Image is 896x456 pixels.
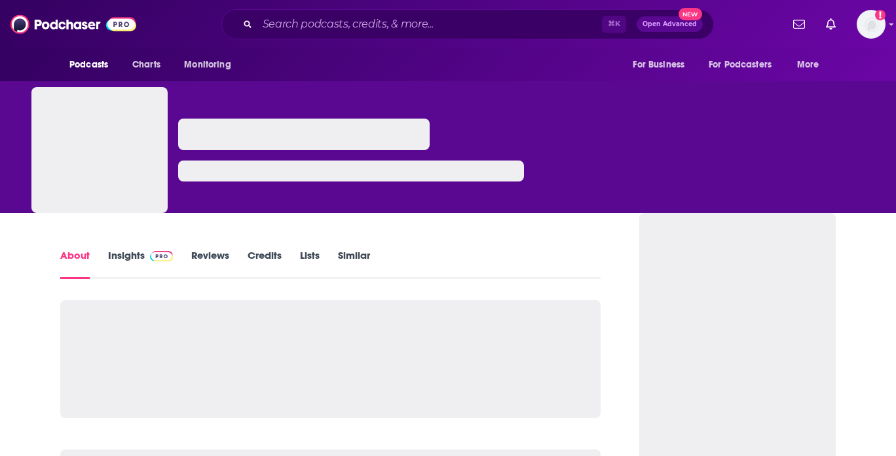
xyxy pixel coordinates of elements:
[709,56,772,74] span: For Podcasters
[788,13,810,35] a: Show notifications dropdown
[797,56,819,74] span: More
[624,52,701,77] button: open menu
[700,52,791,77] button: open menu
[60,249,90,279] a: About
[69,56,108,74] span: Podcasts
[108,249,173,279] a: InsightsPodchaser Pro
[643,21,697,28] span: Open Advanced
[175,52,248,77] button: open menu
[221,9,714,39] div: Search podcasts, credits, & more...
[184,56,231,74] span: Monitoring
[857,10,886,39] span: Logged in as jdelacruz
[602,16,626,33] span: ⌘ K
[679,8,702,20] span: New
[300,249,320,279] a: Lists
[875,10,886,20] svg: Add a profile image
[124,52,168,77] a: Charts
[257,14,602,35] input: Search podcasts, credits, & more...
[248,249,282,279] a: Credits
[10,12,136,37] img: Podchaser - Follow, Share and Rate Podcasts
[788,52,836,77] button: open menu
[60,52,125,77] button: open menu
[191,249,229,279] a: Reviews
[857,10,886,39] img: User Profile
[857,10,886,39] button: Show profile menu
[637,16,703,32] button: Open AdvancedNew
[132,56,160,74] span: Charts
[821,13,841,35] a: Show notifications dropdown
[338,249,370,279] a: Similar
[633,56,684,74] span: For Business
[150,251,173,261] img: Podchaser Pro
